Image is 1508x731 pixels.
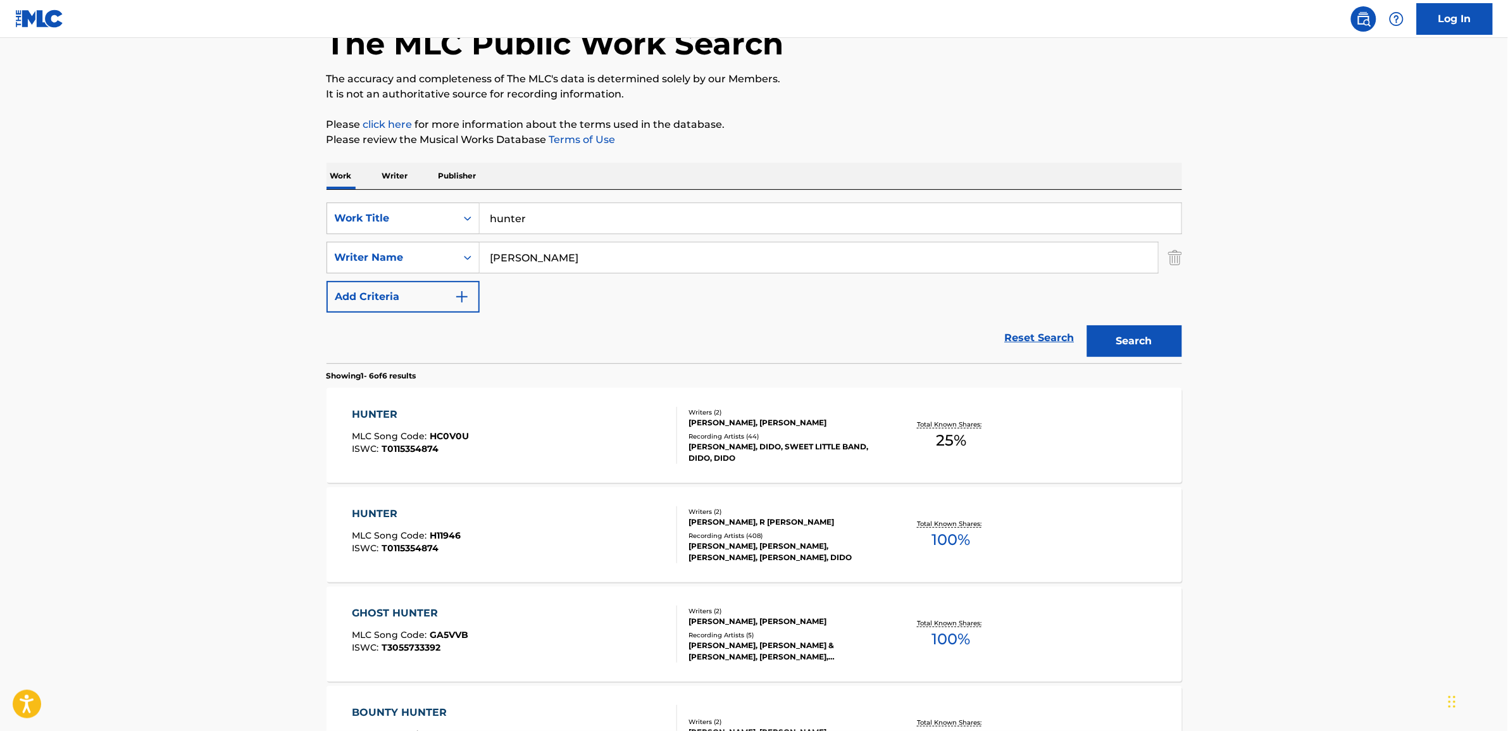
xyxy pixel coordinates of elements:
p: Writer [378,163,412,189]
span: 100 % [932,528,971,551]
p: Please review the Musical Works Database [327,132,1182,147]
div: HUNTER [352,506,461,522]
p: It is not an authoritative source for recording information. [327,87,1182,102]
a: Public Search [1351,6,1376,32]
p: Publisher [435,163,480,189]
img: MLC Logo [15,9,64,28]
p: Work [327,163,356,189]
p: Showing 1 - 6 of 6 results [327,370,416,382]
div: Recording Artists ( 44 ) [689,432,880,441]
div: GHOST HUNTER [352,606,468,621]
span: GA5VVB [430,629,468,640]
div: [PERSON_NAME], R [PERSON_NAME] [689,516,880,528]
div: Work Title [335,211,449,226]
button: Search [1087,325,1182,357]
h1: The MLC Public Work Search [327,25,784,63]
span: ISWC : [352,542,382,554]
a: Terms of Use [547,134,616,146]
div: Writer Name [335,250,449,265]
a: Log In [1417,3,1493,35]
button: Add Criteria [327,281,480,313]
span: MLC Song Code : [352,530,430,541]
span: 100 % [932,628,971,651]
div: Help [1384,6,1409,32]
p: Total Known Shares: [918,519,985,528]
a: click here [363,118,413,130]
div: [PERSON_NAME], [PERSON_NAME] & [PERSON_NAME], [PERSON_NAME],[PERSON_NAME], [PERSON_NAME]|[PERSON_... [689,640,880,663]
img: search [1356,11,1371,27]
a: HUNTERMLC Song Code:HC0V0UISWC:T0115354874Writers (2)[PERSON_NAME], [PERSON_NAME]Recording Artist... [327,388,1182,483]
div: BOUNTY HUNTER [352,705,470,720]
div: [PERSON_NAME], [PERSON_NAME] [689,417,880,428]
span: T0115354874 [382,542,439,554]
p: Total Known Shares: [918,618,985,628]
p: Total Known Shares: [918,718,985,727]
div: Drag [1449,683,1456,721]
span: ISWC : [352,642,382,653]
iframe: Chat Widget [1445,670,1508,731]
span: MLC Song Code : [352,629,430,640]
div: Writers ( 2 ) [689,606,880,616]
div: Recording Artists ( 408 ) [689,531,880,540]
a: GHOST HUNTERMLC Song Code:GA5VVBISWC:T3055733392Writers (2)[PERSON_NAME], [PERSON_NAME]Recording ... [327,587,1182,682]
span: HC0V0U [430,430,469,442]
div: Recording Artists ( 5 ) [689,630,880,640]
a: Reset Search [999,324,1081,352]
div: Writers ( 2 ) [689,717,880,727]
span: 25 % [936,429,966,452]
p: Please for more information about the terms used in the database. [327,117,1182,132]
img: Delete Criterion [1168,242,1182,273]
div: [PERSON_NAME], DIDO, SWEET LITTLE BAND, DIDO, DIDO [689,441,880,464]
span: ISWC : [352,443,382,454]
a: HUNTERMLC Song Code:H11946ISWC:T0115354874Writers (2)[PERSON_NAME], R [PERSON_NAME]Recording Arti... [327,487,1182,582]
span: MLC Song Code : [352,430,430,442]
span: H11946 [430,530,461,541]
span: T3055733392 [382,642,440,653]
img: 9d2ae6d4665cec9f34b9.svg [454,289,470,304]
div: HUNTER [352,407,469,422]
span: T0115354874 [382,443,439,454]
form: Search Form [327,203,1182,363]
div: [PERSON_NAME], [PERSON_NAME], [PERSON_NAME], [PERSON_NAME], DIDO [689,540,880,563]
img: help [1389,11,1404,27]
p: The accuracy and completeness of The MLC's data is determined solely by our Members. [327,72,1182,87]
div: Writers ( 2 ) [689,507,880,516]
p: Total Known Shares: [918,420,985,429]
div: Writers ( 2 ) [689,408,880,417]
div: [PERSON_NAME], [PERSON_NAME] [689,616,880,627]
